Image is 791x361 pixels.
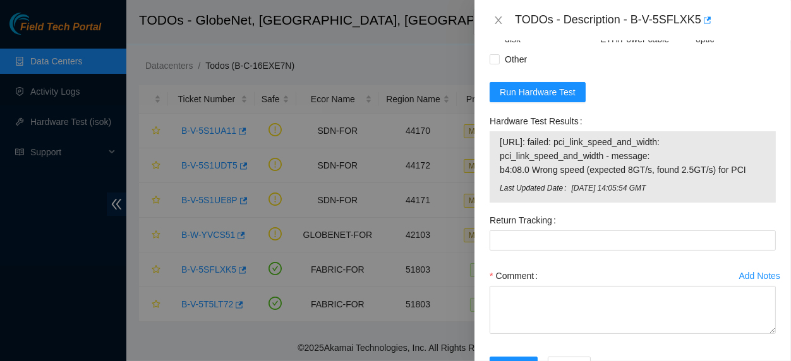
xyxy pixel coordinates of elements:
[500,135,766,177] span: [URL]: failed: pci_link_speed_and_width: pci_link_speed_and_width - message: b4:08.0 Wrong speed ...
[490,266,543,286] label: Comment
[490,210,561,230] label: Return Tracking
[490,111,587,131] label: Hardware Test Results
[572,182,766,194] span: [DATE] 14:05:54 GMT
[500,182,571,194] span: Last Updated Date
[500,49,532,69] span: Other
[493,15,504,25] span: close
[500,85,576,99] span: Run Hardware Test
[490,15,507,27] button: Close
[739,271,780,280] div: Add Notes
[739,266,781,286] button: Add Notes
[490,82,586,102] button: Run Hardware Test
[490,286,776,334] textarea: Comment
[515,10,776,30] div: TODOs - Description - B-V-5SFLXK5
[490,230,776,251] input: Return Tracking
